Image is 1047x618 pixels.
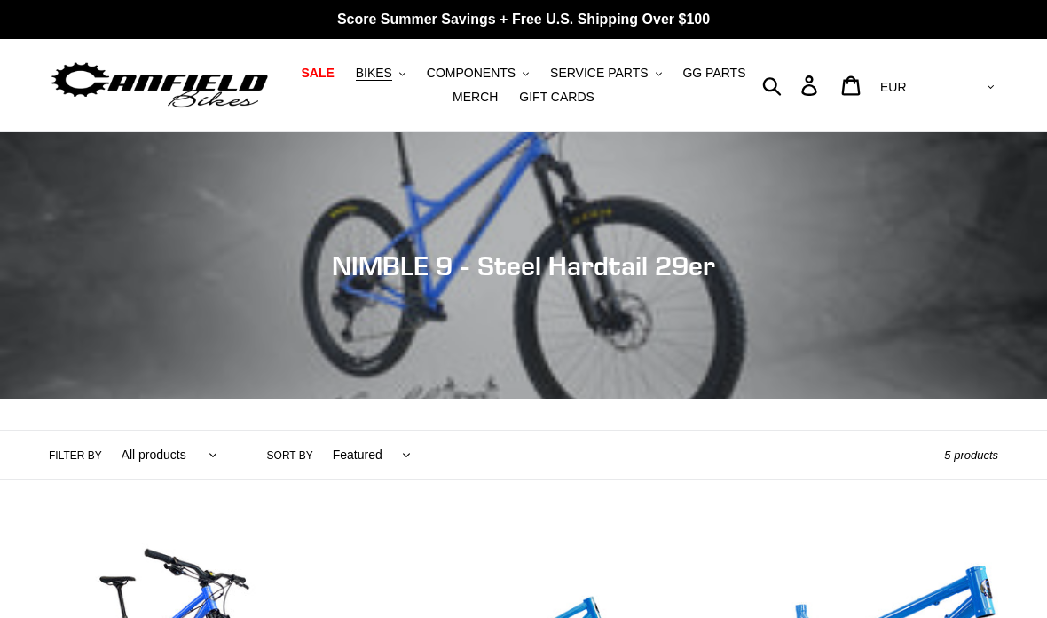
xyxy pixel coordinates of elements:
[292,61,342,85] a: SALE
[541,61,670,85] button: SERVICE PARTS
[267,448,313,463] label: Sort by
[944,448,998,462] span: 5 products
[682,66,745,81] span: GG PARTS
[673,61,754,85] a: GG PARTS
[332,250,715,281] span: NIMBLE 9 - Steel Hardtail 29er
[49,448,102,463] label: Filter by
[427,66,516,81] span: COMPONENTS
[453,90,498,105] span: MERCH
[550,66,648,81] span: SERVICE PARTS
[301,66,334,81] span: SALE
[418,61,538,85] button: COMPONENTS
[347,61,414,85] button: BIKES
[444,85,507,109] a: MERCH
[510,85,603,109] a: GIFT CARDS
[356,66,392,81] span: BIKES
[49,58,271,114] img: Canfield Bikes
[519,90,594,105] span: GIFT CARDS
